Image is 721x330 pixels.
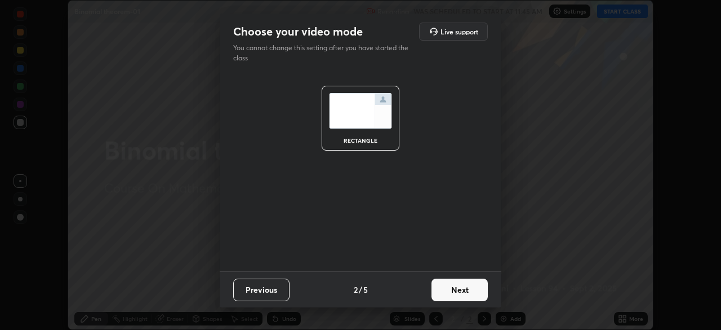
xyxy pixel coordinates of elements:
[233,24,363,39] h2: Choose your video mode
[354,284,358,296] h4: 2
[329,93,392,129] img: normalScreenIcon.ae25ed63.svg
[233,43,416,63] p: You cannot change this setting after you have started the class
[440,28,478,35] h5: Live support
[431,279,488,301] button: Next
[233,279,290,301] button: Previous
[363,284,368,296] h4: 5
[359,284,362,296] h4: /
[338,138,383,143] div: rectangle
